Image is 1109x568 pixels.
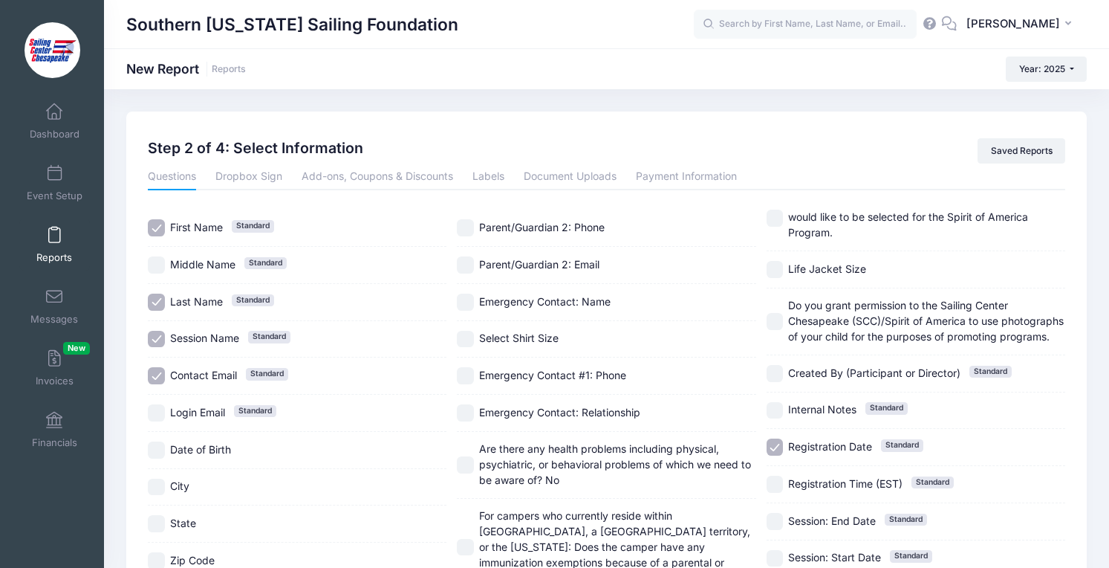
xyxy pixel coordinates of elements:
[694,10,917,39] input: Search by First Name, Last Name, or Email...
[472,164,504,190] a: Labels
[788,403,856,416] span: Internal Notes
[148,294,165,311] input: Last NameStandard
[148,404,165,422] input: Login EmailStandard
[767,476,784,493] input: Registration Time (EST)Standard
[19,95,90,147] a: Dashboard
[248,331,290,343] span: Standard
[788,262,866,275] span: Life Jacket Size
[969,366,1012,378] span: Standard
[457,367,474,384] input: Emergency Contact #1: Phone
[479,406,640,419] span: Emergency Contact: Relationship
[63,342,90,355] span: New
[148,256,165,274] input: Middle NameStandard
[244,257,287,269] span: Standard
[148,331,165,348] input: Session NameStandard
[911,477,954,488] span: Standard
[126,7,458,42] h1: Southern [US_STATE] Sailing Foundation
[148,367,165,384] input: Contact EmailStandard
[170,332,239,344] span: Session Name
[479,221,605,233] span: Parent/Guardian 2: Phone
[19,342,90,394] a: InvoicesNew
[170,554,215,567] span: Zip Code
[788,551,881,564] span: Session: Start Date
[457,256,474,274] input: Parent/Guardian 2: Email
[767,402,784,419] input: Internal NotesStandard
[246,368,288,380] span: Standard
[30,128,79,141] span: Dashboard
[788,367,960,379] span: Created By (Participant or Director)
[19,404,90,456] a: Financials
[457,294,474,311] input: Emergency Contact: Name
[457,331,474,348] input: Select Shirt Size
[885,514,927,526] span: Standard
[1019,63,1065,74] span: Year: 2025
[978,138,1065,164] a: Saved Reports
[457,219,474,236] input: Parent/Guardian 2: Phone
[27,190,82,202] span: Event Setup
[36,251,72,264] span: Reports
[767,513,784,530] input: Session: End DateStandard
[19,219,90,271] a: Reports
[957,7,1087,42] button: [PERSON_NAME]
[148,219,165,236] input: First NameStandard
[148,138,363,159] h2: Step 2 of 4: Select Information
[148,164,196,190] a: Questions
[767,550,784,567] input: Session: Start DateStandard
[36,375,74,387] span: Invoices
[170,221,223,233] span: First Name
[457,404,474,422] input: Emergency Contact: Relationship
[148,479,165,496] input: City
[479,295,611,308] span: Emergency Contact: Name
[25,22,80,78] img: Southern Maryland Sailing Foundation
[457,539,474,556] input: For campers who currently reside within [GEOGRAPHIC_DATA], a [GEOGRAPHIC_DATA] territory, or the ...
[767,313,784,330] input: Do you grant permission to the Sailing Center Chesapeake (SCC)/Spirit of America to use photograp...
[148,515,165,532] input: State
[170,517,196,529] span: State
[788,299,1064,343] span: Do you grant permission to the Sailing Center Chesapeake (SCC)/Spirit of America to use photograp...
[479,369,626,381] span: Emergency Contact #1: Phone
[788,514,876,527] span: Session: End Date
[788,440,872,453] span: Registration Date
[457,456,474,474] input: Are there any health problems including physical, psychiatric, or behavioral problems of which we...
[966,16,1060,32] span: [PERSON_NAME]
[890,550,932,562] span: Standard
[636,164,737,190] a: Payment Information
[524,164,617,190] a: Document Uploads
[30,313,78,326] span: Messages
[170,443,231,456] span: Date of Birth
[19,157,90,209] a: Event Setup
[788,477,903,490] span: Registration Time (EST)
[170,406,225,419] span: Login Email
[148,442,165,459] input: Date of Birth
[302,164,453,190] a: Add-ons, Coupons & Discounts
[767,261,784,278] input: Life Jacket Size
[170,295,223,308] span: Last Name
[232,294,274,306] span: Standard
[479,258,599,271] span: Parent/Guardian 2: Email
[19,280,90,332] a: Messages
[865,402,908,414] span: Standard
[767,210,784,227] input: THE STUDENT APPLICANT MUST COMPLETE THIS SECTION: In 40 – 50 words, please tell us why you would ...
[767,439,784,456] input: Registration DateStandard
[32,436,77,449] span: Financials
[232,220,274,232] span: Standard
[126,61,246,77] h1: New Report
[212,64,246,75] a: Reports
[479,442,751,486] span: Are there any health problems including physical, psychiatric, or behavioral problems of which we...
[881,439,923,451] span: Standard
[170,369,237,381] span: Contact Email
[234,405,276,417] span: Standard
[170,480,189,492] span: City
[1006,57,1087,82] button: Year: 2025
[170,258,235,271] span: Middle Name
[215,164,282,190] a: Dropbox Sign
[767,365,784,382] input: Created By (Participant or Director)Standard
[479,332,559,344] span: Select Shirt Size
